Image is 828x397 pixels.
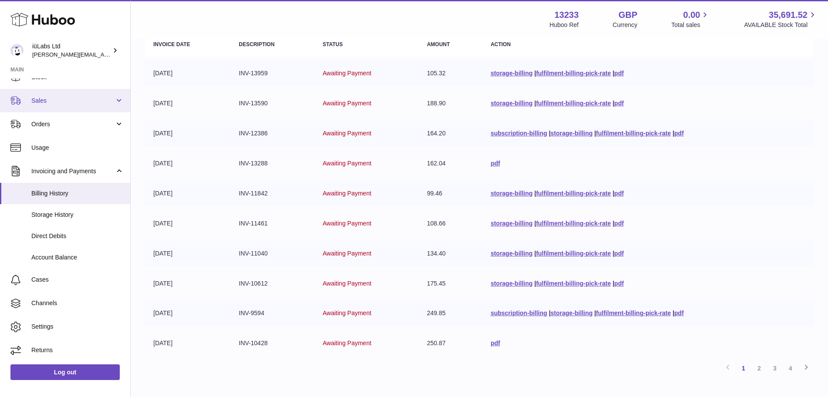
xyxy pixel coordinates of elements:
span: | [612,280,614,287]
span: Sales [31,97,115,105]
span: Total sales [671,21,710,29]
span: Awaiting Payment [323,190,372,197]
a: 0.00 Total sales [671,9,710,29]
div: Huboo Ref [550,21,579,29]
a: 4 [783,360,798,376]
span: Channels [31,299,124,307]
span: | [534,70,536,77]
td: INV-11842 [230,181,314,206]
div: iüLabs Ltd [32,42,111,59]
td: INV-13288 [230,151,314,176]
span: Awaiting Payment [323,310,372,316]
td: 134.40 [418,241,482,266]
span: Account Balance [31,253,124,262]
strong: Description [239,41,274,47]
span: | [534,100,536,107]
a: pdf [674,130,684,137]
span: Cases [31,276,124,284]
a: pdf [614,190,624,197]
a: pdf [614,70,624,77]
strong: Action [490,41,510,47]
strong: GBP [618,9,637,21]
a: 35,691.52 AVAILABLE Stock Total [744,9,818,29]
strong: 13233 [554,9,579,21]
a: storage-billing [551,130,592,137]
span: Awaiting Payment [323,220,372,227]
span: | [549,310,551,316]
td: INV-11040 [230,241,314,266]
span: | [612,220,614,227]
span: Returns [31,346,124,354]
span: Settings [31,323,124,331]
td: 105.32 [418,61,482,86]
a: fulfilment-billing-pick-rate [596,310,671,316]
td: [DATE] [145,91,230,116]
span: Orders [31,120,115,128]
a: fulfilment-billing-pick-rate [536,250,611,257]
a: storage-billing [551,310,592,316]
span: Awaiting Payment [323,250,372,257]
span: 35,691.52 [769,9,808,21]
span: Awaiting Payment [323,340,372,347]
td: 188.90 [418,91,482,116]
td: INV-10612 [230,271,314,296]
a: Log out [10,364,120,380]
td: [DATE] [145,151,230,176]
span: | [534,250,536,257]
span: Billing History [31,189,124,198]
a: pdf [490,160,500,167]
span: 0.00 [683,9,700,21]
span: | [594,130,596,137]
span: Direct Debits [31,232,124,240]
div: Currency [613,21,638,29]
td: [DATE] [145,330,230,356]
td: 164.20 [418,121,482,146]
strong: Status [323,41,343,47]
td: [DATE] [145,181,230,206]
span: | [673,130,674,137]
span: Awaiting Payment [323,70,372,77]
span: Awaiting Payment [323,100,372,107]
a: storage-billing [490,250,532,257]
span: | [534,220,536,227]
img: annunziata@iulabs.co [10,44,24,57]
span: Storage History [31,211,124,219]
span: [PERSON_NAME][EMAIL_ADDRESS][DOMAIN_NAME] [32,51,175,58]
td: [DATE] [145,211,230,236]
a: subscription-billing [490,310,547,316]
a: pdf [674,310,684,316]
td: INV-12386 [230,121,314,146]
td: 108.66 [418,211,482,236]
span: | [594,310,596,316]
a: pdf [614,220,624,227]
td: INV-10428 [230,330,314,356]
span: | [549,130,551,137]
a: pdf [614,100,624,107]
td: [DATE] [145,61,230,86]
td: [DATE] [145,121,230,146]
a: 1 [736,360,751,376]
a: storage-billing [490,190,532,197]
td: 175.45 [418,271,482,296]
strong: Amount [427,41,450,47]
td: [DATE] [145,300,230,326]
a: storage-billing [490,70,532,77]
td: INV-13590 [230,91,314,116]
span: Awaiting Payment [323,130,372,137]
span: | [612,190,614,197]
td: INV-9594 [230,300,314,326]
a: pdf [490,340,500,347]
a: fulfilment-billing-pick-rate [536,70,611,77]
td: INV-13959 [230,61,314,86]
td: 162.04 [418,151,482,176]
strong: Invoice Date [153,41,190,47]
a: storage-billing [490,220,532,227]
td: [DATE] [145,271,230,296]
a: pdf [614,250,624,257]
a: fulfilment-billing-pick-rate [536,220,611,227]
span: | [673,310,674,316]
span: | [612,100,614,107]
a: pdf [614,280,624,287]
a: 2 [751,360,767,376]
td: 249.85 [418,300,482,326]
